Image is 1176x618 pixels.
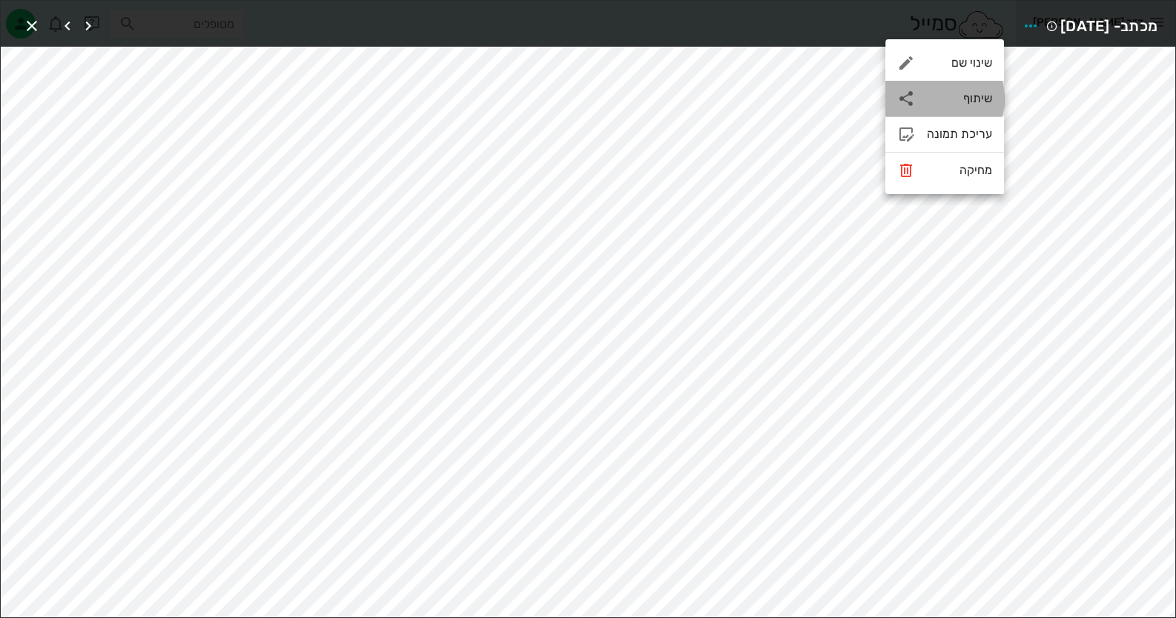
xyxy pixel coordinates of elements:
[927,163,992,177] div: מחיקה
[927,56,992,70] div: שינוי שם
[1060,14,1157,38] span: מכתב- [DATE]
[927,127,992,141] div: עריכת תמונה
[885,116,1004,152] div: עריכת תמונה
[927,91,992,105] div: שיתוף
[885,81,1004,116] div: שיתוף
